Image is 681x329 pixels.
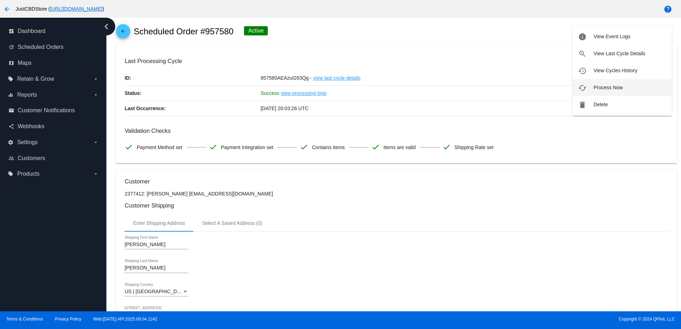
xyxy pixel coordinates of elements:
mat-icon: info [578,33,587,41]
mat-icon: delete [578,101,587,109]
span: View Last Cycle Details [593,51,645,56]
span: View Event Logs [593,34,630,39]
span: Process Now [593,85,622,90]
span: View Cycles History [593,68,637,73]
span: Delete [593,102,608,107]
mat-icon: cached [578,84,587,92]
mat-icon: history [578,67,587,75]
mat-icon: zoom_in [578,50,587,58]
